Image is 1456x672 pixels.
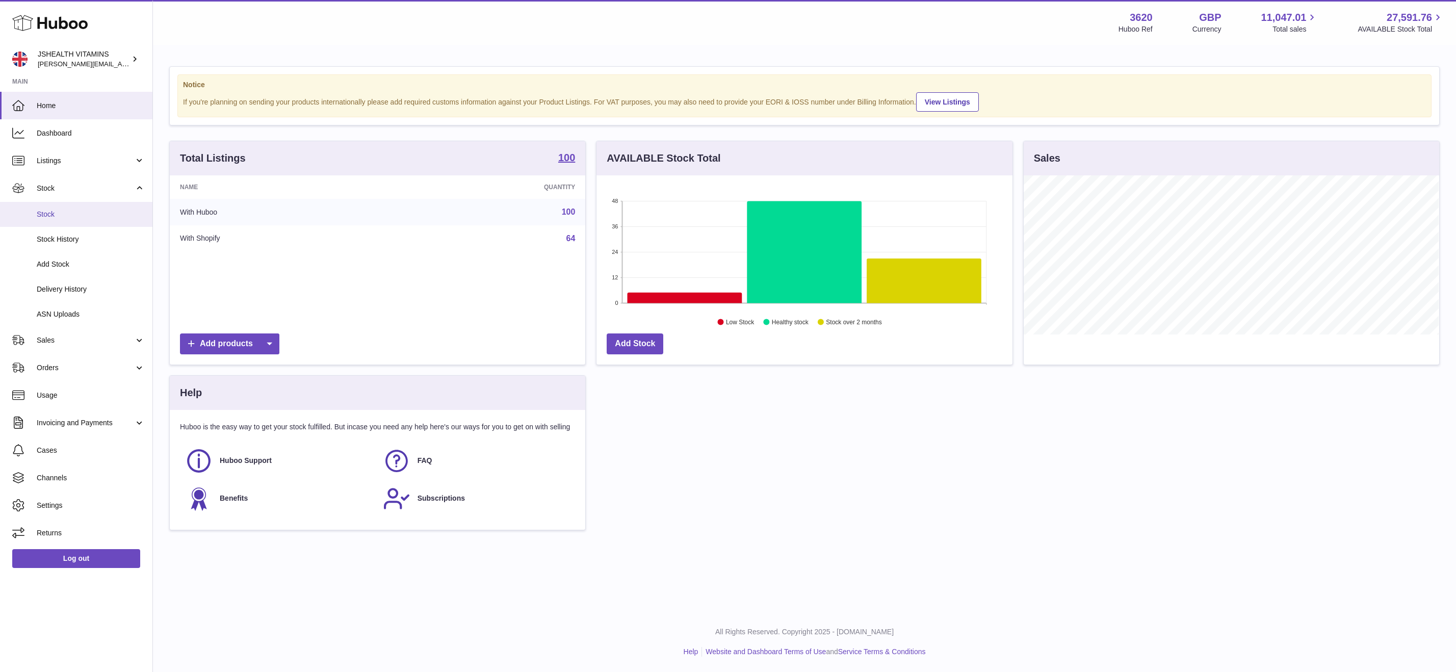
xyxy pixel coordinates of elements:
[418,456,432,466] span: FAQ
[220,456,272,466] span: Huboo Support
[37,128,145,138] span: Dashboard
[615,300,618,306] text: 0
[838,648,926,656] a: Service Terms & Conditions
[612,223,618,229] text: 36
[706,648,826,656] a: Website and Dashboard Terms of Use
[607,151,720,165] h3: AVAILABLE Stock Total
[37,184,134,193] span: Stock
[566,234,576,243] a: 64
[726,319,755,326] text: Low Stock
[161,627,1448,637] p: All Rights Reserved. Copyright 2025 - [DOMAIN_NAME]
[826,319,882,326] text: Stock over 2 months
[180,151,246,165] h3: Total Listings
[38,49,129,69] div: JSHEALTH VITAMINS
[37,446,145,455] span: Cases
[170,199,394,225] td: With Huboo
[772,319,809,326] text: Healthy stock
[1387,11,1432,24] span: 27,591.76
[37,418,134,428] span: Invoicing and Payments
[1119,24,1153,34] div: Huboo Ref
[1358,11,1444,34] a: 27,591.76 AVAILABLE Stock Total
[180,333,279,354] a: Add products
[37,235,145,244] span: Stock History
[562,208,576,216] a: 100
[220,494,248,503] span: Benefits
[1272,24,1318,34] span: Total sales
[383,447,570,475] a: FAQ
[185,447,373,475] a: Huboo Support
[394,175,586,199] th: Quantity
[37,285,145,294] span: Delivery History
[37,501,145,510] span: Settings
[612,198,618,204] text: 48
[170,225,394,252] td: With Shopify
[37,309,145,319] span: ASN Uploads
[37,473,145,483] span: Channels
[1358,24,1444,34] span: AVAILABLE Stock Total
[702,647,925,657] li: and
[37,260,145,269] span: Add Stock
[185,485,373,512] a: Benefits
[418,494,465,503] span: Subscriptions
[558,152,575,165] a: 100
[170,175,394,199] th: Name
[1261,11,1306,24] span: 11,047.01
[607,333,663,354] a: Add Stock
[183,91,1426,112] div: If you're planning on sending your products internationally please add required customs informati...
[37,335,134,345] span: Sales
[180,386,202,400] h3: Help
[684,648,698,656] a: Help
[38,60,204,68] span: [PERSON_NAME][EMAIL_ADDRESS][DOMAIN_NAME]
[1034,151,1060,165] h3: Sales
[612,249,618,255] text: 24
[12,51,28,67] img: francesca@jshealthvitamins.com
[37,528,145,538] span: Returns
[183,80,1426,90] strong: Notice
[1130,11,1153,24] strong: 3620
[916,92,979,112] a: View Listings
[37,101,145,111] span: Home
[1199,11,1221,24] strong: GBP
[37,391,145,400] span: Usage
[180,422,575,432] p: Huboo is the easy way to get your stock fulfilled. But incase you need any help here's our ways f...
[1192,24,1221,34] div: Currency
[12,549,140,567] a: Log out
[37,156,134,166] span: Listings
[1261,11,1318,34] a: 11,047.01 Total sales
[37,210,145,219] span: Stock
[383,485,570,512] a: Subscriptions
[558,152,575,163] strong: 100
[37,363,134,373] span: Orders
[612,274,618,280] text: 12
